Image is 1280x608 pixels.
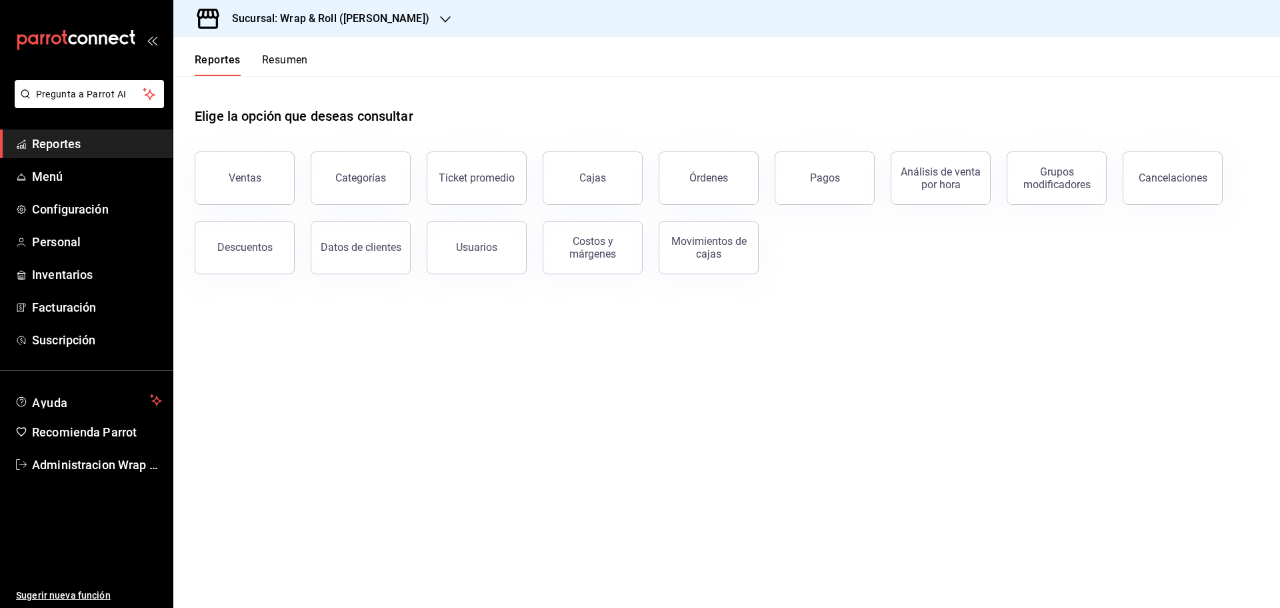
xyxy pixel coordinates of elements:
span: Administracion Wrap N Roll [32,456,162,474]
div: Descuentos [217,241,273,254]
div: Análisis de venta por hora [899,166,982,191]
div: Grupos modificadores [1015,166,1098,191]
span: Personal [32,233,162,251]
button: Ventas [195,151,295,205]
span: Suscripción [32,331,162,349]
button: Pagos [775,151,875,205]
h3: Sucursal: Wrap & Roll ([PERSON_NAME]) [221,11,429,27]
button: Pregunta a Parrot AI [15,80,164,108]
div: Órdenes [689,172,728,184]
span: Inventarios [32,266,162,284]
button: Análisis de venta por hora [891,151,991,205]
button: Órdenes [659,151,759,205]
div: Cancelaciones [1139,172,1207,184]
div: Cajas [579,170,607,186]
button: Reportes [195,53,241,76]
div: Ticket promedio [439,172,515,184]
div: Costos y márgenes [551,235,634,260]
div: Datos de clientes [321,241,401,254]
button: Descuentos [195,221,295,274]
span: Sugerir nueva función [16,589,162,603]
button: Datos de clientes [311,221,411,274]
button: Movimientos de cajas [659,221,759,274]
span: Recomienda Parrot [32,423,162,441]
span: Configuración [32,200,162,218]
div: Movimientos de cajas [667,235,750,260]
button: Grupos modificadores [1007,151,1107,205]
div: Ventas [229,172,261,184]
button: Resumen [262,53,308,76]
a: Pregunta a Parrot AI [9,97,164,111]
button: Usuarios [427,221,527,274]
button: Ticket promedio [427,151,527,205]
button: Categorías [311,151,411,205]
span: Facturación [32,298,162,316]
span: Reportes [32,135,162,153]
button: open_drawer_menu [147,35,157,45]
a: Cajas [543,151,643,205]
div: navigation tabs [195,53,308,76]
div: Pagos [810,172,840,184]
span: Menú [32,168,162,186]
span: Ayuda [32,392,145,408]
div: Usuarios [456,241,497,254]
h1: Elige la opción que deseas consultar [195,106,413,126]
span: Pregunta a Parrot AI [36,87,143,101]
button: Costos y márgenes [543,221,643,274]
button: Cancelaciones [1123,151,1223,205]
div: Categorías [335,172,386,184]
